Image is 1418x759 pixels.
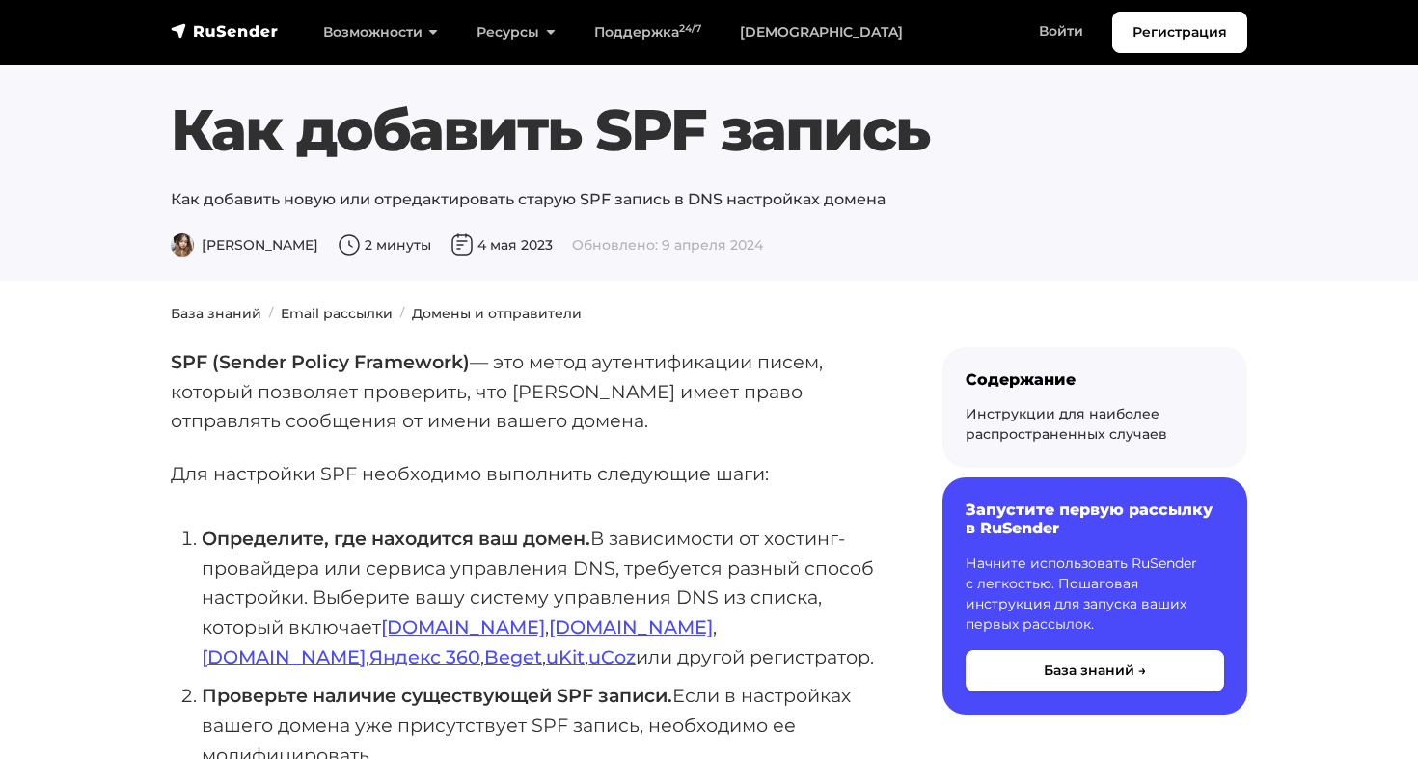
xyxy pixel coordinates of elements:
[549,615,713,638] a: [DOMAIN_NAME]
[966,405,1167,443] a: Инструкции для наиболее распространенных случаев
[171,459,881,489] p: Для настройки SPF необходимо выполнить следующие шаги:
[202,684,672,707] strong: Проверьте наличие существующей SPF записи.
[575,13,721,52] a: Поддержка24/7
[966,370,1224,389] div: Содержание
[171,21,279,41] img: RuSender
[202,527,590,550] strong: Определите, где находится ваш домен.
[679,22,701,35] sup: 24/7
[1112,12,1247,53] a: Регистрация
[966,650,1224,691] button: База знаний →
[338,233,361,257] img: Время чтения
[966,554,1224,635] p: Начните использовать RuSender с легкостью. Пошаговая инструкция для запуска ваших первых рассылок.
[721,13,922,52] a: [DEMOGRAPHIC_DATA]
[369,645,480,668] a: Яндекс 360
[304,13,457,52] a: Возможности
[1020,12,1103,51] a: Войти
[588,645,636,668] a: uCoz
[381,615,545,638] a: [DOMAIN_NAME]
[484,645,542,668] a: Beget
[546,645,585,668] a: uKit
[572,236,763,254] span: Обновлено: 9 апреля 2024
[942,477,1247,714] a: Запустите первую рассылку в RuSender Начните использовать RuSender с легкостью. Пошаговая инструк...
[171,95,1247,165] h1: Как добавить SPF запись
[171,236,318,254] span: [PERSON_NAME]
[450,233,474,257] img: Дата публикации
[457,13,574,52] a: Ресурсы
[171,350,470,373] strong: SPF (Sender Policy Framework)
[412,305,582,322] a: Домены и отправители
[202,524,881,672] li: В зависимости от хостинг-провайдера или сервиса управления DNS, требуется разный способ настройки...
[171,188,1247,211] p: Как добавить новую или отредактировать старую SPF запись в DNS настройках домена
[171,305,261,322] a: База знаний
[338,236,431,254] span: 2 минуты
[966,501,1224,537] h6: Запустите первую рассылку в RuSender
[159,304,1259,324] nav: breadcrumb
[450,236,553,254] span: 4 мая 2023
[281,305,393,322] a: Email рассылки
[171,347,881,436] p: — это метод аутентификации писем, который позволяет проверить, что [PERSON_NAME] имеет право отпр...
[202,645,366,668] a: [DOMAIN_NAME]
